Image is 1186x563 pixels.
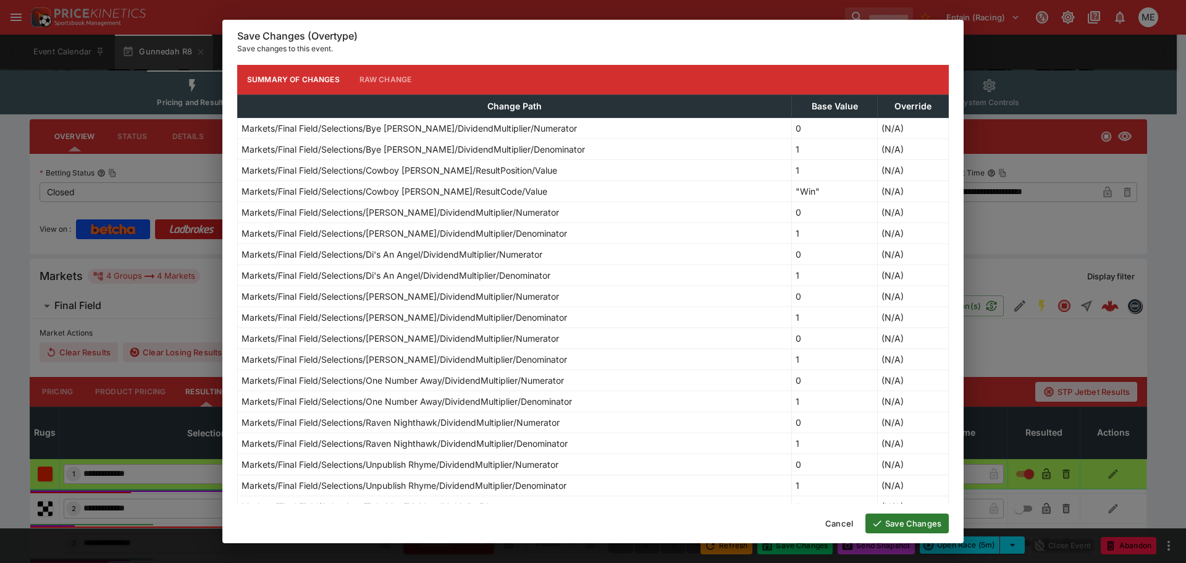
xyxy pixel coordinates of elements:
p: Markets/Final Field/Selections/Raven Nighthawk/DividendMultiplier/Denominator [242,437,568,450]
td: (N/A) [877,349,948,370]
td: (N/A) [877,286,948,307]
button: Summary of Changes [237,65,350,95]
p: Markets/Final Field/Selections/[PERSON_NAME]/DividendMultiplier/Numerator [242,206,559,219]
td: (N/A) [877,117,948,138]
th: Base Value [792,95,878,117]
td: 1 [792,349,878,370]
p: Markets/Final Field/Selections/Zulu May/DividendMultiplier/Numerator [242,500,525,513]
p: Markets/Final Field/Selections/Unpublish Rhyme/DividendMultiplier/Denominator [242,479,566,492]
td: (N/A) [877,412,948,433]
th: Change Path [238,95,792,117]
td: 0 [792,328,878,349]
td: (N/A) [877,180,948,201]
td: 0 [792,454,878,475]
p: Markets/Final Field/Selections/Di's An Angel/DividendMultiplier/Denominator [242,269,550,282]
button: Cancel [818,514,860,533]
h6: Save Changes (Overtype) [237,30,949,43]
p: Markets/Final Field/Selections/Raven Nighthawk/DividendMultiplier/Numerator [242,416,560,429]
td: 0 [792,286,878,307]
td: (N/A) [877,433,948,454]
p: Markets/Final Field/Selections/[PERSON_NAME]/DividendMultiplier/Denominator [242,227,567,240]
td: 0 [792,243,878,265]
p: Markets/Final Field/Selections/Unpublish Rhyme/DividendMultiplier/Numerator [242,458,558,471]
p: Markets/Final Field/Selections/Bye [PERSON_NAME]/DividendMultiplier/Denominator [242,143,585,156]
p: Markets/Final Field/Selections/[PERSON_NAME]/DividendMultiplier/Numerator [242,290,559,303]
td: (N/A) [877,475,948,496]
p: Markets/Final Field/Selections/Cowboy [PERSON_NAME]/ResultPosition/Value [242,164,557,177]
td: (N/A) [877,243,948,265]
td: (N/A) [877,328,948,349]
p: Markets/Final Field/Selections/One Number Away/DividendMultiplier/Denominator [242,395,572,408]
td: 0 [792,201,878,222]
td: 0 [792,412,878,433]
td: (N/A) [877,159,948,180]
td: 1 [792,433,878,454]
p: Markets/Final Field/Selections/Di's An Angel/DividendMultiplier/Numerator [242,248,542,261]
td: 1 [792,475,878,496]
td: 0 [792,370,878,391]
td: 1 [792,391,878,412]
td: 1 [792,307,878,328]
p: Markets/Final Field/Selections/[PERSON_NAME]/DividendMultiplier/Denominator [242,353,567,366]
td: (N/A) [877,265,948,286]
td: 1 [792,138,878,159]
td: (N/A) [877,201,948,222]
p: Save changes to this event. [237,43,949,55]
p: Markets/Final Field/Selections/Bye [PERSON_NAME]/DividendMultiplier/Numerator [242,122,577,135]
p: Markets/Final Field/Selections/Cowboy [PERSON_NAME]/ResultCode/Value [242,185,547,198]
th: Override [877,95,948,117]
td: 1 [792,222,878,243]
td: (N/A) [877,222,948,243]
td: (N/A) [877,307,948,328]
td: (N/A) [877,391,948,412]
td: (N/A) [877,138,948,159]
td: 1 [792,265,878,286]
td: (N/A) [877,496,948,517]
td: (N/A) [877,370,948,391]
p: Markets/Final Field/Selections/One Number Away/DividendMultiplier/Numerator [242,374,564,387]
td: 1 [792,159,878,180]
p: Markets/Final Field/Selections/[PERSON_NAME]/DividendMultiplier/Denominator [242,311,567,324]
td: "Win" [792,180,878,201]
td: 0 [792,496,878,517]
button: Save Changes [865,514,949,533]
p: Markets/Final Field/Selections/[PERSON_NAME]/DividendMultiplier/Numerator [242,332,559,345]
td: 0 [792,117,878,138]
td: (N/A) [877,454,948,475]
button: Raw Change [350,65,422,95]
